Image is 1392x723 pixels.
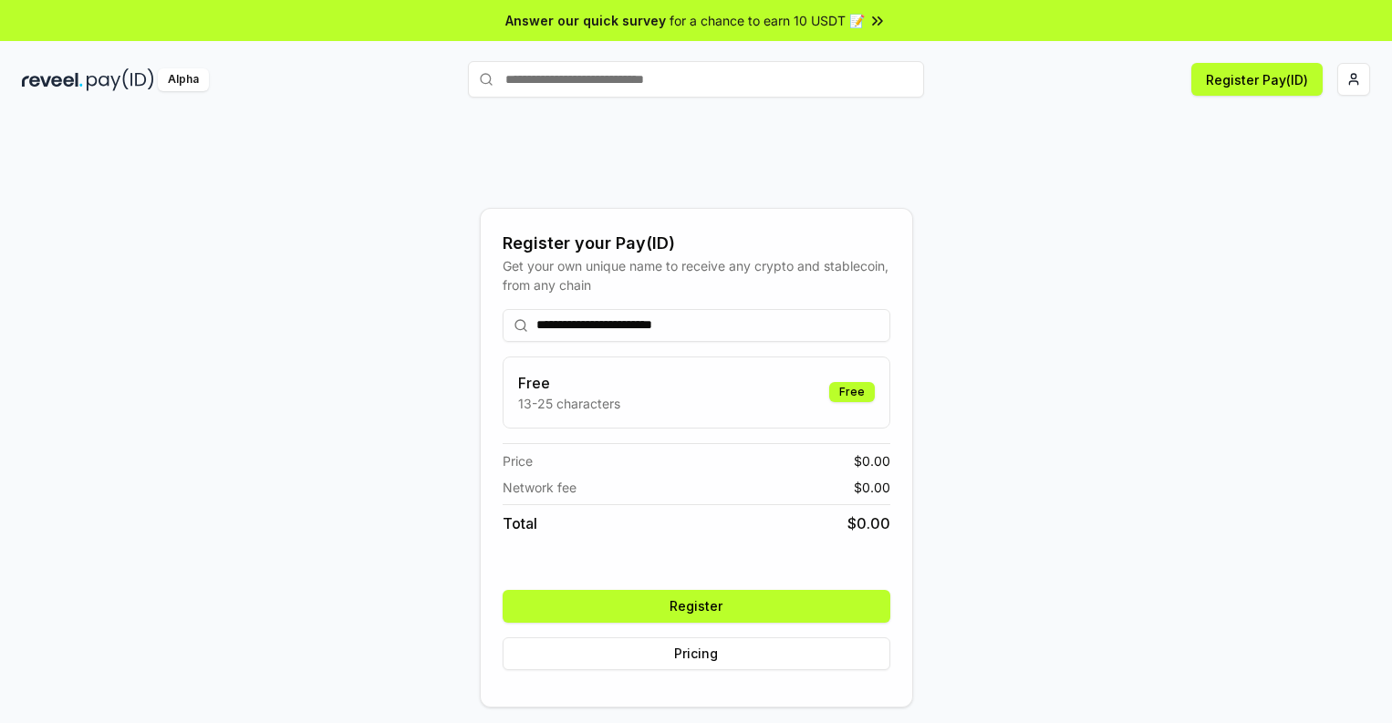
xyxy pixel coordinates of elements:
[854,478,890,497] span: $ 0.00
[670,11,865,30] span: for a chance to earn 10 USDT 📝
[503,590,890,623] button: Register
[503,256,890,294] div: Get your own unique name to receive any crypto and stablecoin, from any chain
[518,394,620,413] p: 13-25 characters
[829,382,875,402] div: Free
[503,512,537,534] span: Total
[503,231,890,256] div: Register your Pay(ID)
[854,451,890,470] span: $ 0.00
[22,68,83,91] img: reveel_dark
[518,372,620,394] h3: Free
[503,478,577,497] span: Network fee
[1191,63,1323,96] button: Register Pay(ID)
[503,637,890,670] button: Pricing
[87,68,154,91] img: pay_id
[847,512,890,534] span: $ 0.00
[158,68,209,91] div: Alpha
[503,451,533,470] span: Price
[505,11,666,30] span: Answer our quick survey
